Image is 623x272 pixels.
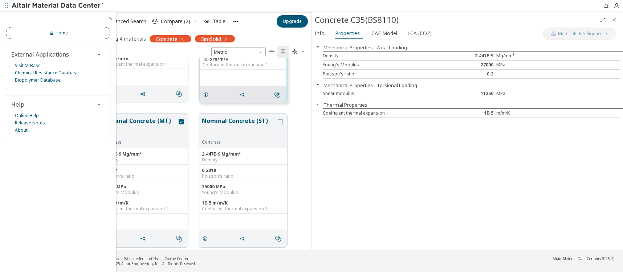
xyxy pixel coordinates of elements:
[201,36,221,42] span: SimSolid
[103,190,185,195] div: Young's Modulus
[106,19,146,24] span: Advanced Search
[103,151,185,157] div: 2.447E-9 Mg/mm³
[496,110,546,116] div: m/m/K
[323,44,407,51] button: Mechanical Properties - Axial Loading
[103,184,185,190] div: 13000 MPa
[213,19,225,24] span: Table
[103,61,185,67] div: Coefficient thermal expansion 1
[543,28,616,40] button: AI CopilotMaterials Intelligence
[156,36,178,42] span: Concrete
[161,19,190,24] span: Compare (2)
[56,30,68,36] span: Home
[274,92,280,98] i: 
[315,14,597,26] div: Concrete C35(BS8110)
[137,231,152,246] button: Share
[124,256,159,261] a: Website Terms of Use
[98,35,146,42] div: Showing 4 materials
[312,82,323,87] button: Close
[277,46,289,58] button: Tile View
[202,116,276,139] button: Nominal Concrete (ST)
[15,77,61,84] a: Biopolymer Database
[280,49,286,55] i: 
[103,168,185,173] div: 0.2037
[608,14,620,26] button: Close
[11,50,69,58] span: External Applications
[202,190,284,195] div: Young's Modulus
[312,101,323,107] button: Close
[94,58,311,250] div: grid
[236,87,251,102] button: Share
[6,27,110,39] a: Home
[152,18,158,24] i: 
[323,62,447,68] div: Young's Modulus
[137,87,152,101] button: Share
[107,261,196,266] div: © 2025 Altair Engineering, Inc. All Rights Reserved.
[407,28,432,39] span: LCA (CO2)
[103,157,185,163] div: Density
[335,28,360,39] span: Properties
[323,71,447,77] div: Poisson's ratio
[447,91,496,96] div: 11250
[371,28,397,39] span: CAE Model
[312,44,323,50] button: Close
[315,28,325,39] span: Info
[103,200,185,206] div: 1E-5 m/m/K
[496,62,546,68] div: MPa
[103,116,177,139] button: Nominal Concrete (MT)
[15,112,39,119] a: Online Help
[266,46,277,58] button: Table View
[103,173,185,179] div: Poisson's ratio
[275,236,281,242] i: 
[173,231,188,246] button: Similar search
[103,206,185,212] div: Coefficient thermal expansion 1
[202,151,284,157] div: 2.447E-9 Mg/mm³
[283,18,302,24] span: Upgrade
[202,200,284,206] div: 1E-5 m/m/K
[269,49,274,55] i: 
[323,82,417,88] button: Mechanical Properties - Torsional Loading
[203,56,284,62] div: 1E-5 m/m/K
[558,31,603,37] span: Materials Intelligence
[447,53,496,59] div: 2.447E-9
[553,256,614,261] div: (v2025.1)
[496,53,546,59] div: Mg/mm³
[202,139,276,145] div: Concrete
[553,256,598,261] span: Altair Material Data Center
[447,110,496,116] div: 1E-5
[289,46,308,58] button: Theme
[103,55,185,61] div: 1E-5 m/m/K
[447,62,496,68] div: 27000
[271,87,286,102] button: Similar search
[277,15,308,28] button: Upgrade
[202,173,284,179] div: Poisson's ratio
[236,231,251,246] button: Share
[15,69,79,77] a: Chemical Resistance Database
[272,231,287,246] button: Similar search
[15,62,41,69] a: Visit M-Base
[211,48,266,56] div: Unit System
[12,2,104,9] img: Altair Material Data Center
[199,231,214,246] button: Details
[176,91,182,97] i: 
[323,91,447,96] div: Shear modulus
[202,157,284,163] div: Density
[202,168,284,173] div: 0.2019
[447,71,496,77] div: 0.2
[15,119,45,127] a: Release Notes
[323,53,447,59] div: Density
[11,100,24,108] span: Help
[211,48,266,56] span: Metric
[550,31,556,37] img: AI Copilot
[200,87,215,102] button: Details
[103,139,177,145] div: Concrete
[202,184,284,190] div: 25000 MPa
[496,91,546,96] div: MPa
[323,102,367,108] button: Thermal Properties
[292,49,298,55] i: 
[202,206,284,212] div: Coefficient thermal expansion 1
[323,110,447,116] div: Coefficient thermal expansion 1
[173,87,188,101] button: Similar search
[164,256,191,261] a: Cookie Consent
[203,62,284,68] div: Coefficient thermal expansion 1
[176,236,182,242] i: 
